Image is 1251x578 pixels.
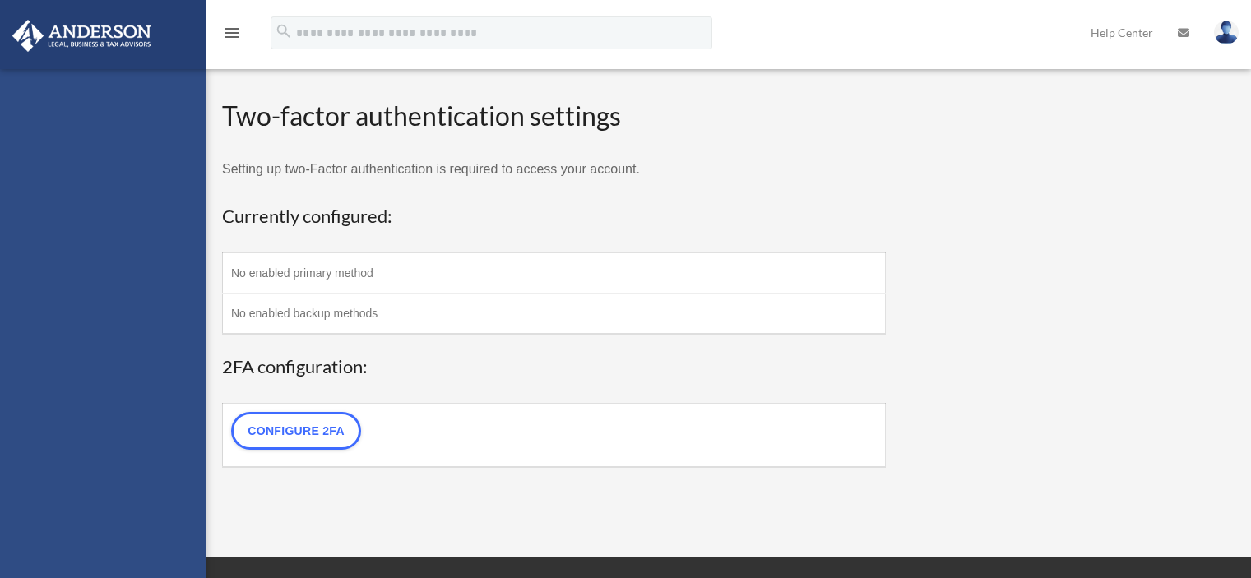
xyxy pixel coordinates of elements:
[222,98,886,135] h2: Two-factor authentication settings
[1214,21,1239,44] img: User Pic
[275,22,293,40] i: search
[222,354,886,380] h3: 2FA configuration:
[223,293,886,334] td: No enabled backup methods
[222,158,886,181] p: Setting up two-Factor authentication is required to access your account.
[222,204,886,229] h3: Currently configured:
[231,412,361,450] a: Configure 2FA
[223,252,886,293] td: No enabled primary method
[222,29,242,43] a: menu
[222,23,242,43] i: menu
[7,20,156,52] img: Anderson Advisors Platinum Portal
